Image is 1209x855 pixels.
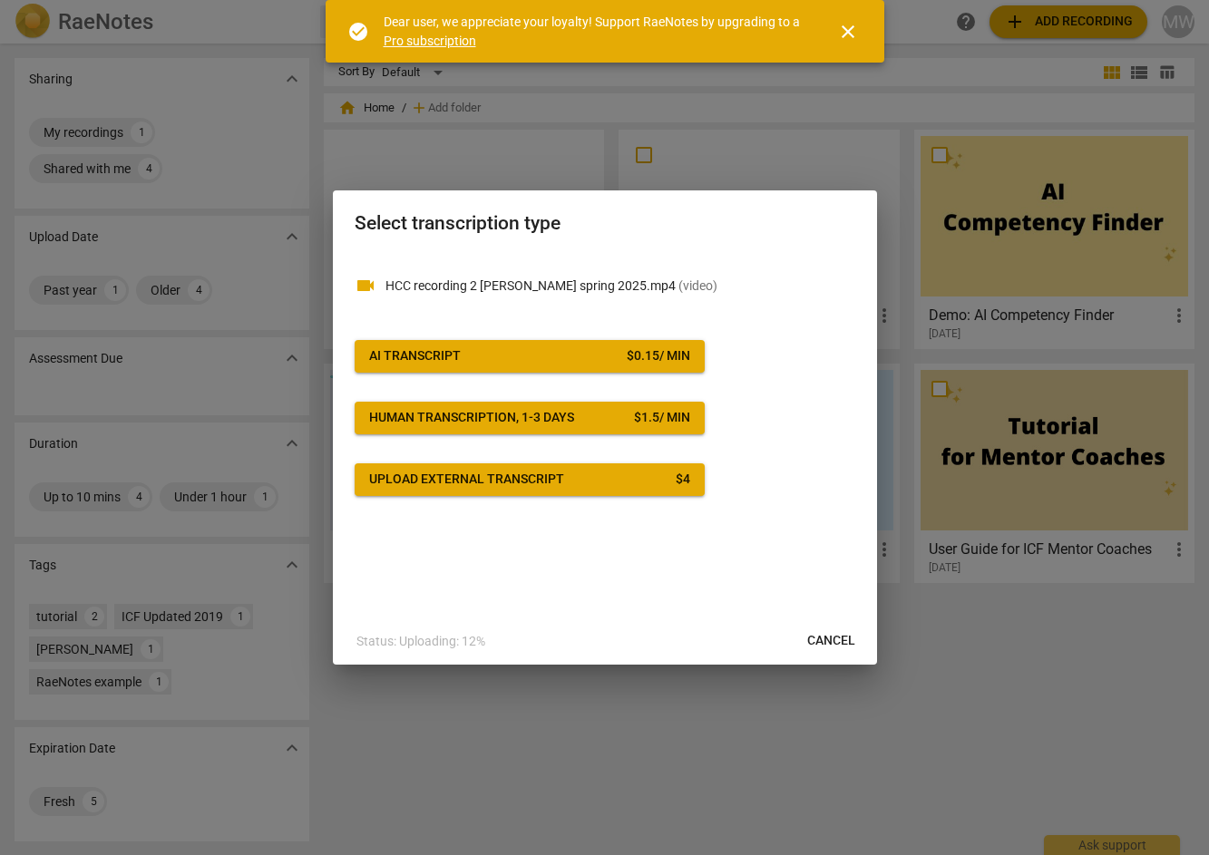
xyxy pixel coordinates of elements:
div: $ 4 [676,471,690,489]
button: AI Transcript$0.15/ min [355,340,705,373]
button: Upload external transcript$4 [355,463,705,496]
span: videocam [355,275,376,296]
div: AI Transcript [369,347,461,365]
div: $ 1.5 / min [634,409,690,427]
span: close [837,21,859,43]
div: Dear user, we appreciate your loyalty! Support RaeNotes by upgrading to a [384,13,804,50]
div: $ 0.15 / min [627,347,690,365]
button: Cancel [793,625,870,657]
h2: Select transcription type [355,212,855,235]
button: Human transcription, 1-3 days$1.5/ min [355,402,705,434]
span: check_circle [347,21,369,43]
a: Pro subscription [384,34,476,48]
button: Close [826,10,870,53]
div: Upload external transcript [369,471,564,489]
p: HCC recording 2 mike williams spring 2025.mp4(video) [385,277,855,296]
div: Human transcription, 1-3 days [369,409,574,427]
p: Status: Uploading: 12% [356,632,485,651]
span: ( video ) [678,278,717,293]
span: Cancel [807,632,855,650]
